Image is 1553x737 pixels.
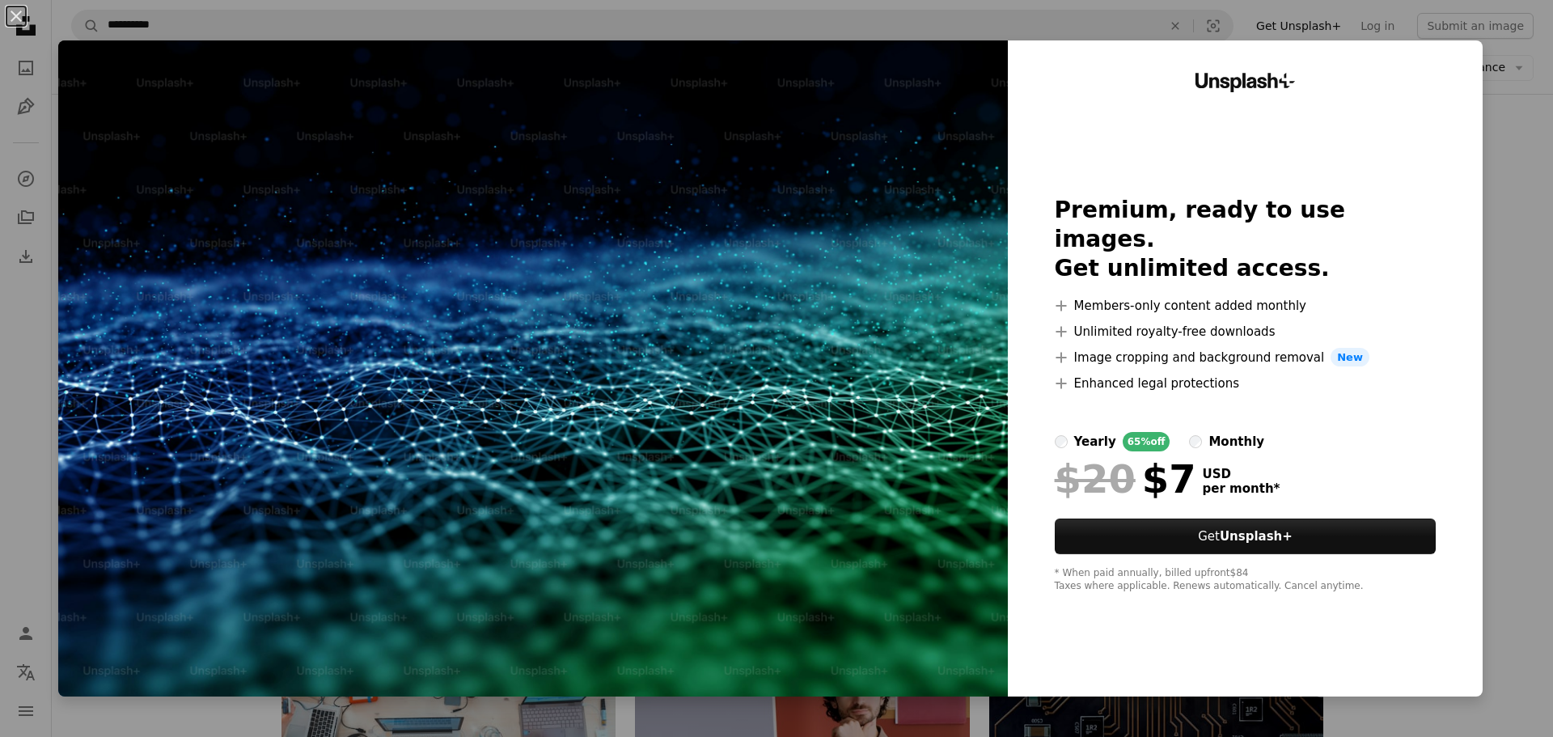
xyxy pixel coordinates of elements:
[1074,432,1116,451] div: yearly
[1055,435,1068,448] input: yearly65%off
[1055,567,1437,593] div: * When paid annually, billed upfront $84 Taxes where applicable. Renews automatically. Cancel any...
[1055,519,1437,554] button: GetUnsplash+
[1203,467,1280,481] span: USD
[1189,435,1202,448] input: monthly
[1055,374,1437,393] li: Enhanced legal protections
[1331,348,1369,367] span: New
[1055,458,1136,500] span: $20
[1055,458,1196,500] div: $7
[1220,529,1293,544] strong: Unsplash+
[1208,432,1264,451] div: monthly
[1055,348,1437,367] li: Image cropping and background removal
[1055,296,1437,316] li: Members-only content added monthly
[1203,481,1280,496] span: per month *
[1123,432,1170,451] div: 65% off
[1055,196,1437,283] h2: Premium, ready to use images. Get unlimited access.
[1055,322,1437,341] li: Unlimited royalty-free downloads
